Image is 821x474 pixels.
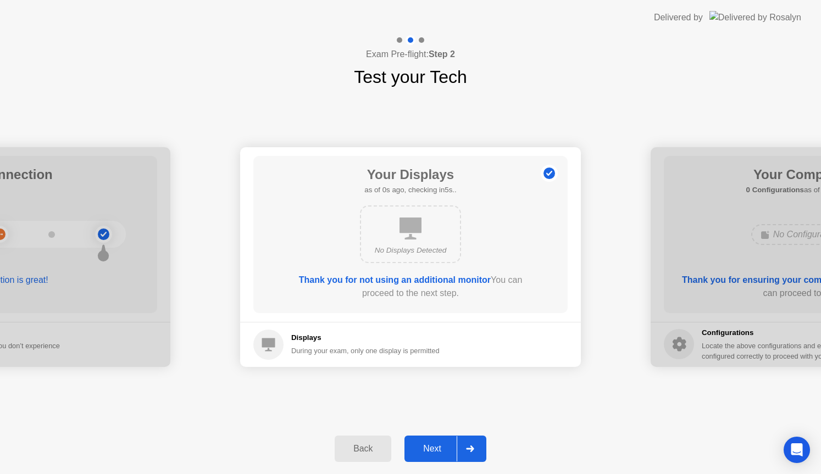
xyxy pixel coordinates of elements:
[366,48,455,61] h4: Exam Pre-flight:
[784,437,810,463] div: Open Intercom Messenger
[370,245,451,256] div: No Displays Detected
[429,49,455,59] b: Step 2
[364,165,456,185] h1: Your Displays
[354,64,467,90] h1: Test your Tech
[291,345,440,356] div: During your exam, only one display is permitted
[364,185,456,196] h5: as of 0s ago, checking in5s..
[654,11,703,24] div: Delivered by
[291,332,440,343] h5: Displays
[299,275,491,285] b: Thank you for not using an additional monitor
[709,11,801,24] img: Delivered by Rosalyn
[408,444,457,454] div: Next
[335,436,391,462] button: Back
[404,436,486,462] button: Next
[338,444,388,454] div: Back
[285,274,536,300] div: You can proceed to the next step.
